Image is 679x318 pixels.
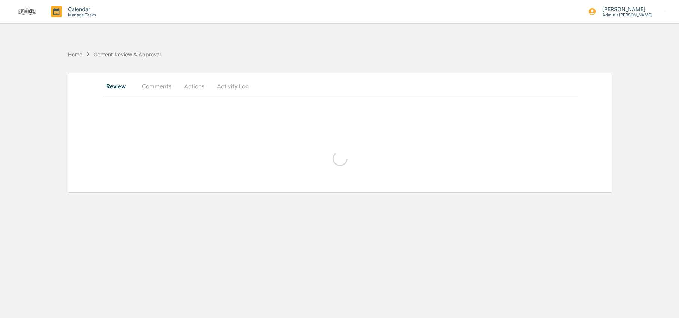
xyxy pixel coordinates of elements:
img: logo [18,8,36,15]
button: Comments [136,77,177,95]
div: Home [68,51,82,58]
p: Calendar [62,6,100,12]
button: Review [102,77,136,95]
button: Actions [177,77,211,95]
p: Manage Tasks [62,12,100,18]
button: Activity Log [211,77,255,95]
p: Admin • [PERSON_NAME] [596,12,652,18]
div: Content Review & Approval [94,51,161,58]
p: [PERSON_NAME] [596,6,652,12]
div: secondary tabs example [102,77,578,95]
